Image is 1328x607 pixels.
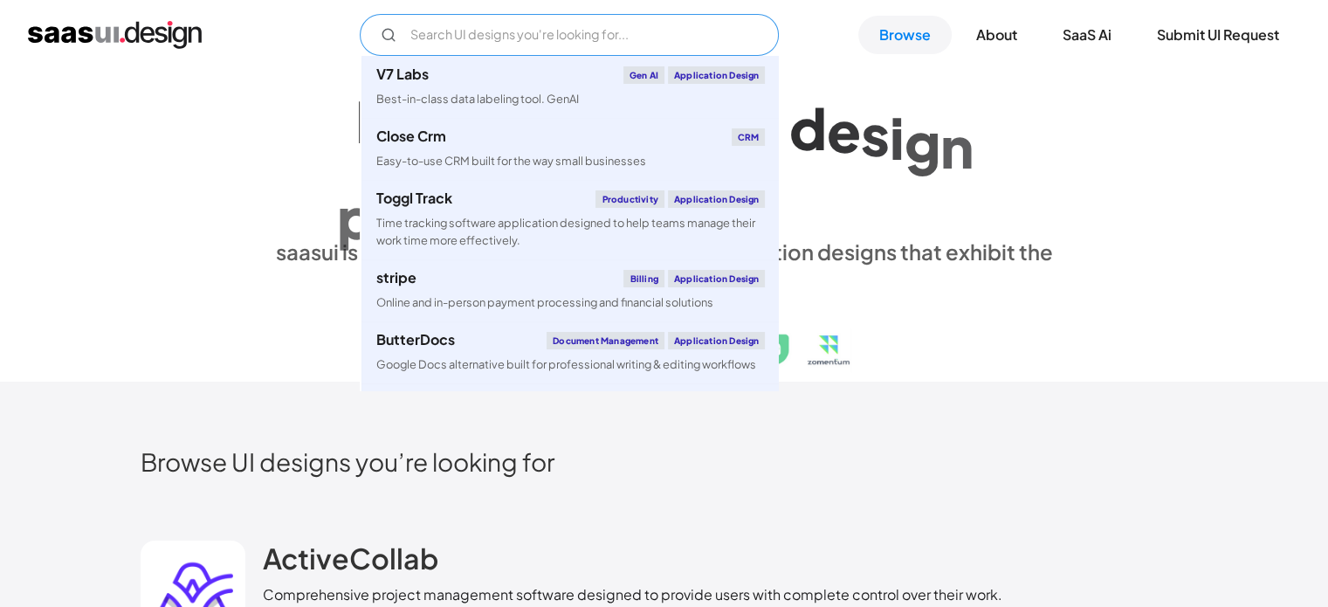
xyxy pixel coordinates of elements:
div: Toggl Track [375,191,451,205]
a: ButterDocsDocument ManagementApplication DesignGoogle Docs alternative built for professional wri... [361,321,779,383]
div: Application Design [668,66,766,84]
div: Google Docs alternative built for professional writing & editing workflows [375,356,755,373]
input: Search UI designs you're looking for... [360,14,779,56]
h2: Browse UI designs you’re looking for [141,446,1188,477]
div: n [940,112,974,179]
div: g [905,107,940,175]
div: d [789,94,827,162]
div: Document Management [547,332,664,349]
div: p [337,184,375,252]
div: stripe [375,271,416,285]
a: ActiveCollab [263,541,438,584]
div: saasui is a hand-picked collection of saas application designs that exhibit the best in class des... [263,238,1066,291]
div: e [827,97,861,164]
a: SaaS Ai [1042,16,1132,54]
div: V7 Labs [375,67,428,81]
div: ButterDocs [375,333,454,347]
a: home [28,21,202,49]
div: E [355,87,389,155]
div: Productivity [595,190,664,208]
div: Application Design [668,332,766,349]
div: Close Crm [375,129,445,143]
h2: ActiveCollab [263,541,438,576]
div: Application Design [668,270,766,287]
div: Billing [623,270,664,287]
div: i [890,104,905,171]
a: V7 LabsGen AIApplication DesignBest-in-class data labeling tool. GenAI [361,56,779,118]
div: s [861,100,890,167]
div: Easy-to-use CRM built for the way small businesses [375,153,645,169]
a: stripeBillingApplication DesignOnline and in-person payment processing and financial solutions [361,259,779,321]
a: klaviyoEmail MarketingApplication DesignCreate personalised customer experiences across email, SM... [361,383,779,462]
a: Submit UI Request [1136,16,1300,54]
h1: Explore SaaS UI design patterns & interactions. [263,87,1066,222]
div: Gen AI [623,66,664,84]
form: Email Form [360,14,779,56]
div: Comprehensive project management software designed to provide users with complete control over th... [263,584,1002,605]
div: Application Design [668,190,766,208]
a: About [955,16,1038,54]
a: Close CrmCRMEasy-to-use CRM built for the way small businesses [361,118,779,180]
div: Best-in-class data labeling tool. GenAI [375,91,578,107]
div: Online and in-person payment processing and financial solutions [375,294,712,311]
div: Time tracking software application designed to help teams manage their work time more effectively. [375,215,765,248]
a: Browse [858,16,952,54]
a: Toggl TrackProductivityApplication DesignTime tracking software application designed to help team... [361,180,779,259]
div: CRM [732,128,766,146]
